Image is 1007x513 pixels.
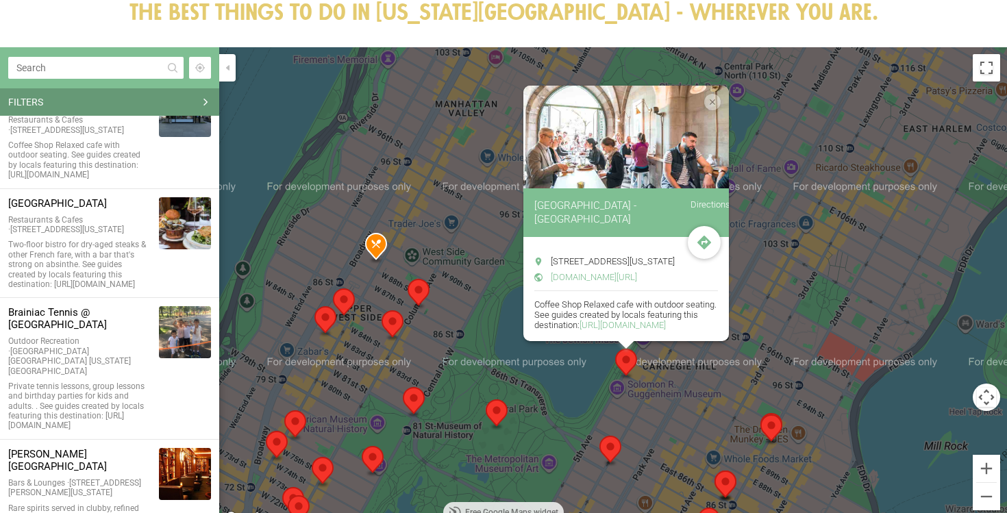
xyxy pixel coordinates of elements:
[973,455,1000,482] button: Zoom in
[8,115,83,134] span: Restaurants & Cafes ·
[760,413,782,444] div: DTUT
[8,448,151,473] div: [PERSON_NAME][GEOGRAPHIC_DATA]
[8,215,151,235] div: [STREET_ADDRESS][US_STATE]
[8,97,43,108] div: Filters
[973,384,1000,411] button: Map camera controls
[8,140,151,180] div: Coffee Shop Relaxed cafe with outdoor seating. See guides created by locals featuring this destin...
[551,256,675,266] span: [STREET_ADDRESS][US_STATE]
[8,478,151,498] div: [STREET_ADDRESS][PERSON_NAME][US_STATE]
[760,414,782,445] div: 1742 Wine Bar
[8,115,151,135] div: [STREET_ADDRESS][US_STATE]
[534,199,691,226] span: [GEOGRAPHIC_DATA] - [GEOGRAPHIC_DATA]
[973,483,1000,510] button: Zoom out
[688,226,721,259] span: Directions
[534,299,718,330] div: Coffee Shop Relaxed cafe with outdoor seating. See guides created by locals featuring this destin...
[8,57,184,79] input: Search
[124,448,246,500] img: Brandy Library
[8,215,83,234] span: Restaurants & Cafes ·
[150,306,219,358] img: Brainiac Tennis @ Riverside Park & 76th Street
[486,399,508,430] div: Central Park Great Lawn
[599,436,621,466] div: Le Pain Quotidien
[8,306,151,331] div: Brainiac Tennis @ [GEOGRAPHIC_DATA]
[333,288,355,319] div: Celeste
[526,88,726,341] div: Location info: Bluestone Lane - Upper East Side
[8,197,151,210] div: [GEOGRAPHIC_DATA]
[266,431,288,462] div: Levain Bakery
[314,306,336,337] div: Children's Museum Of Manhattan
[8,381,151,431] div: Private tennis lessons, group lessons and birthday parties for kids and adults. . See guides crea...
[551,272,637,282] a: [DOMAIN_NAME][URL]
[362,446,384,477] div: New York Historical Society
[8,336,79,355] span: Outdoor Recreation ·
[284,410,306,441] div: Hudson River Path - Riverside Park
[312,457,334,488] div: Patsy's Pizzeria
[8,478,69,488] span: Bars & Lounges ·
[8,240,151,289] div: Two-floor bistro for dry-aged steaks & other French fare, with a bar that's strong on absinthe. S...
[523,68,729,205] img: Bluestone Lane - Upper East Side
[714,471,736,501] div: Fat Cat
[973,54,1000,82] button: Toggle fullscreen view
[146,197,224,249] img: Boucherie West Village
[382,310,403,341] div: Motorino
[408,279,430,310] div: Milk Bar Upper West Side
[580,320,666,330] a: [URL][DOMAIN_NAME]
[691,199,730,215] a: Directions
[365,233,387,264] div: Bodrum
[403,387,425,418] div: American Museum of Natural History
[615,349,637,379] div: Bluestone Lane - Upper East Side
[8,336,151,376] div: [GEOGRAPHIC_DATA] [GEOGRAPHIC_DATA] [US_STATE][GEOGRAPHIC_DATA]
